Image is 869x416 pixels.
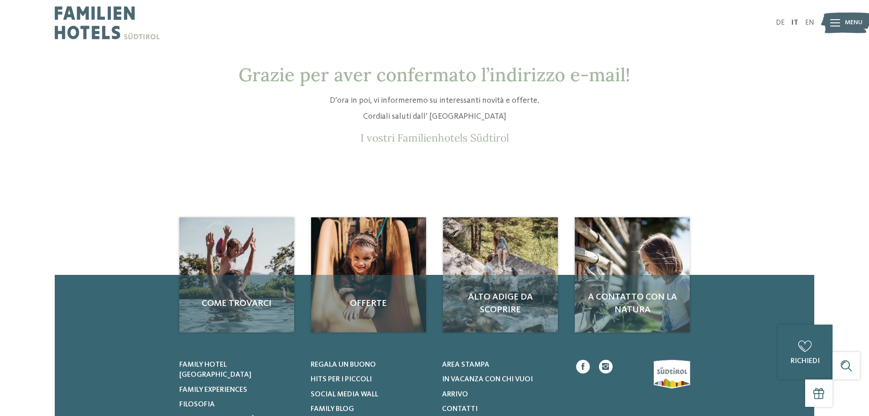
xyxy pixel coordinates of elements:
[575,217,690,332] img: Confermazione e-mail
[575,217,690,332] a: Confermazione e-mail A contatto con la natura
[311,391,378,398] span: Social Media Wall
[805,19,814,26] a: EN
[452,291,549,316] span: Alto Adige da scoprire
[442,391,468,398] span: Arrivo
[791,358,820,365] span: richiedi
[311,361,376,369] span: Regala un buono
[778,325,833,379] a: richiedi
[239,63,630,86] span: Grazie per aver confermato l’indirizzo e-mail!
[179,386,247,394] span: Family experiences
[442,405,478,413] span: Contatti
[188,297,285,310] span: Come trovarci
[442,376,533,383] span: In vacanza con chi vuoi
[320,297,417,310] span: Offerte
[218,111,651,122] p: Cordiali saluti dall’ [GEOGRAPHIC_DATA]
[218,132,651,144] p: I vostri Familienhotels Südtirol
[218,95,651,106] p: D’ora in poi, vi informeremo su interessanti novità e offerte.
[311,360,431,370] a: Regala un buono
[179,360,299,380] a: Family hotel [GEOGRAPHIC_DATA]
[311,405,354,413] span: Family Blog
[442,374,562,384] a: In vacanza con chi vuoi
[442,360,562,370] a: Area stampa
[179,217,294,332] img: Confermazione e-mail
[845,18,863,27] span: Menu
[584,291,681,316] span: A contatto con la natura
[443,217,558,332] a: Confermazione e-mail Alto Adige da scoprire
[179,217,294,332] a: Confermazione e-mail Come trovarci
[311,374,431,384] a: Hits per i piccoli
[179,400,299,410] a: Filosofia
[311,217,426,332] a: Confermazione e-mail Offerte
[791,19,798,26] a: IT
[311,217,426,332] img: Confermazione e-mail
[311,404,431,414] a: Family Blog
[442,361,489,369] span: Area stampa
[443,217,558,332] img: Confermazione e-mail
[311,376,372,383] span: Hits per i piccoli
[179,361,251,379] span: Family hotel [GEOGRAPHIC_DATA]
[442,390,562,400] a: Arrivo
[442,404,562,414] a: Contatti
[179,385,299,395] a: Family experiences
[311,390,431,400] a: Social Media Wall
[776,19,785,26] a: DE
[179,401,215,408] span: Filosofia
